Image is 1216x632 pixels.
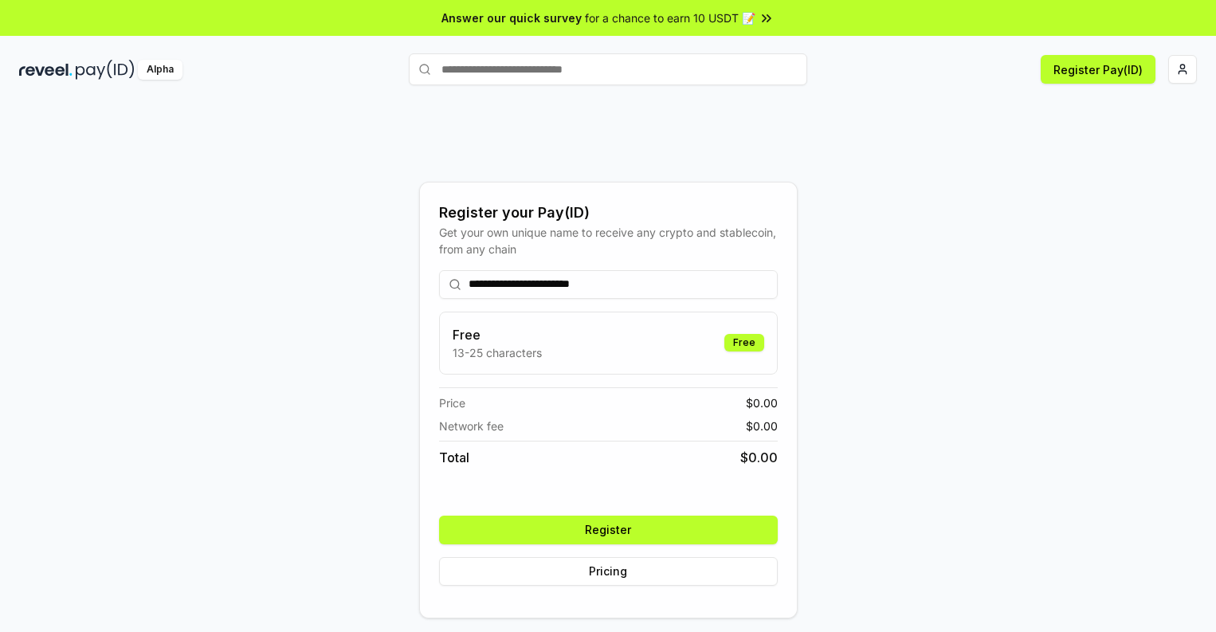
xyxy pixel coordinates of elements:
[441,10,582,26] span: Answer our quick survey
[439,516,778,544] button: Register
[453,325,542,344] h3: Free
[1041,55,1155,84] button: Register Pay(ID)
[76,60,135,80] img: pay_id
[453,344,542,361] p: 13-25 characters
[439,202,778,224] div: Register your Pay(ID)
[740,448,778,467] span: $ 0.00
[439,448,469,467] span: Total
[746,395,778,411] span: $ 0.00
[439,395,465,411] span: Price
[439,224,778,257] div: Get your own unique name to receive any crypto and stablecoin, from any chain
[439,557,778,586] button: Pricing
[19,60,73,80] img: reveel_dark
[746,418,778,434] span: $ 0.00
[585,10,755,26] span: for a chance to earn 10 USDT 📝
[439,418,504,434] span: Network fee
[138,60,182,80] div: Alpha
[724,334,764,351] div: Free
